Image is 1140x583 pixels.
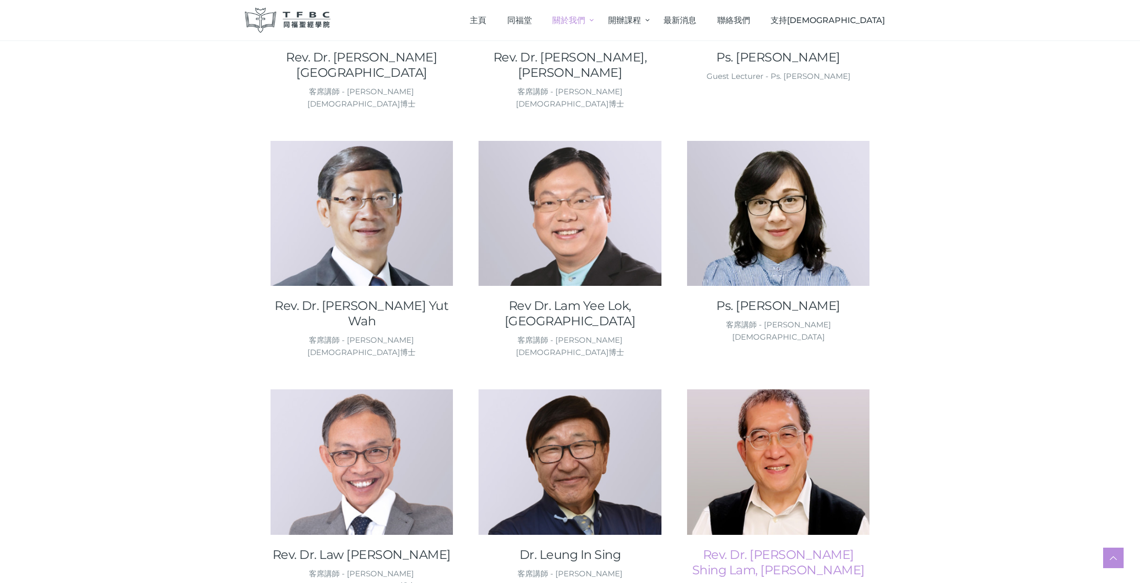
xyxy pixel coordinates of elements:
[597,5,653,35] a: 開辦課程
[542,5,597,35] a: 關於我們
[687,50,870,65] a: Ps. [PERSON_NAME]
[479,86,661,110] div: 客席講師 - [PERSON_NAME][DEMOGRAPHIC_DATA]博士
[479,334,661,359] div: 客席講師 - [PERSON_NAME][DEMOGRAPHIC_DATA]博士
[717,15,750,25] span: 聯絡我們
[479,547,661,563] a: Dr. Leung In Sing
[664,15,696,25] span: 最新消息
[653,5,707,35] a: 最新消息
[771,15,885,25] span: 支持[DEMOGRAPHIC_DATA]
[608,15,641,25] span: 開辦課程
[687,298,870,314] a: Ps. [PERSON_NAME]
[271,547,453,563] a: Rev. Dr. Law [PERSON_NAME]
[271,86,453,110] div: 客席講師 - [PERSON_NAME][DEMOGRAPHIC_DATA]博士
[271,50,453,80] a: Rev. Dr. [PERSON_NAME][GEOGRAPHIC_DATA]
[245,8,331,33] img: 同福聖經學院 TFBC
[687,319,870,343] div: 客席講師 - [PERSON_NAME][DEMOGRAPHIC_DATA]
[552,15,585,25] span: 關於我們
[271,298,453,329] a: Rev. Dr. [PERSON_NAME] Yut Wah
[470,15,486,25] span: 主頁
[479,50,661,80] a: Rev. Dr. [PERSON_NAME], [PERSON_NAME]
[479,298,661,329] a: Rev Dr. Lam Yee Lok, [GEOGRAPHIC_DATA]
[687,547,870,578] a: Rev. Dr. [PERSON_NAME] Shing Lam, [PERSON_NAME]
[687,70,870,82] div: Guest Lecturer - Ps. [PERSON_NAME]
[760,5,896,35] a: 支持[DEMOGRAPHIC_DATA]
[1103,548,1124,568] a: Scroll to top
[271,334,453,359] div: 客席講師 - [PERSON_NAME][DEMOGRAPHIC_DATA]博士
[479,568,661,580] div: 客席講師 - [PERSON_NAME]
[707,5,760,35] a: 聯絡我們
[496,5,542,35] a: 同福堂
[507,15,532,25] span: 同福堂
[460,5,497,35] a: 主頁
